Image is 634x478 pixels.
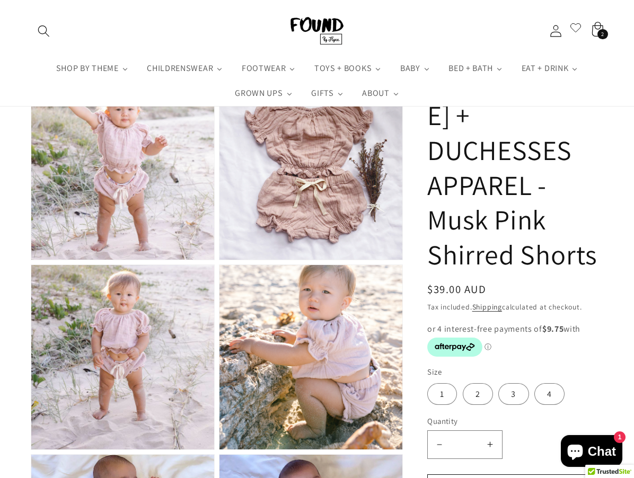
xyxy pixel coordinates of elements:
a: EAT + DRINK [512,55,587,81]
div: Tax included. calculated at checkout. [427,301,603,313]
span: EAT + DRINK [519,63,570,73]
a: GROWN UPS [226,81,302,106]
span: ABOUT [360,88,390,99]
summary: Search [31,17,58,44]
a: CHILDRENSWEAR [137,55,232,81]
span: FOOTWEAR [240,63,287,73]
a: SHOP BY THEME [47,55,138,81]
span: $39.00 AUD [427,282,486,296]
a: Shipping [472,302,502,312]
h1: [PERSON_NAME] + DUCHESSES APPAREL - Musk Pink Shirred Shorts [427,63,603,272]
label: Quantity [427,415,603,427]
label: 2 [463,383,493,405]
span: BED + BATH [446,63,494,73]
span: CHILDRENSWEAR [145,63,214,73]
span: Open Wishlist [569,21,582,38]
a: GIFTS [302,81,353,106]
span: TOYS + BOOKS [312,63,373,73]
a: BABY [391,55,439,81]
span: GIFTS [309,88,334,99]
span: 2 [601,29,604,39]
a: Open Wishlist [569,17,582,44]
a: ABOUT [353,81,408,106]
span: BABY [398,63,421,73]
label: 4 [534,383,565,405]
span: GROWN UPS [233,88,284,99]
img: FOUND By Flynn logo [290,17,344,45]
label: 3 [498,383,529,405]
span: SHOP BY THEME [54,63,120,73]
a: TOYS + BOOKS [305,55,391,81]
inbox-online-store-chat: Shopify online store chat [558,435,626,470]
legend: Size [427,366,443,377]
label: 1 [427,383,457,405]
a: BED + BATH [439,55,512,81]
a: FOOTWEAR [232,55,305,81]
